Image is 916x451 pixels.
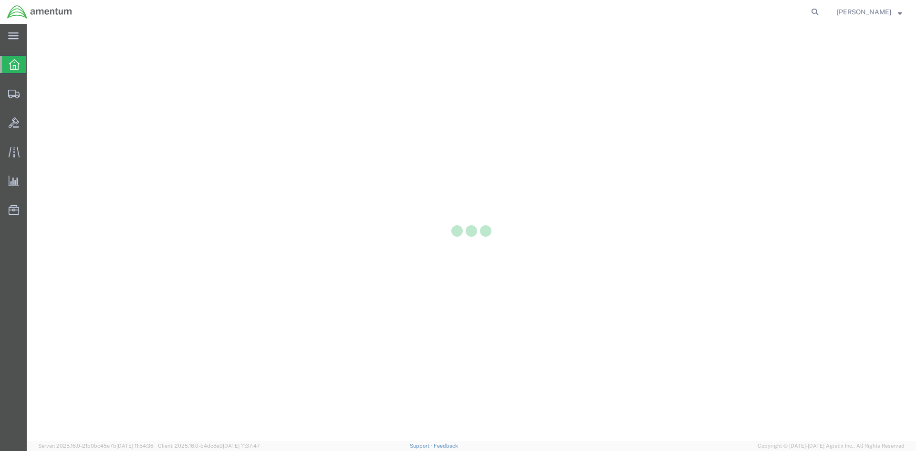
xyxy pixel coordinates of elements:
span: Jessica White [837,7,891,17]
span: [DATE] 11:37:47 [223,443,260,449]
a: Support [410,443,434,449]
a: Feedback [434,443,458,449]
span: [DATE] 11:54:36 [116,443,154,449]
button: [PERSON_NAME] [836,6,903,18]
span: Client: 2025.16.0-b4dc8a9 [158,443,260,449]
span: Server: 2025.16.0-21b0bc45e7b [38,443,154,449]
span: Copyright © [DATE]-[DATE] Agistix Inc., All Rights Reserved [758,442,905,450]
img: logo [7,5,73,19]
